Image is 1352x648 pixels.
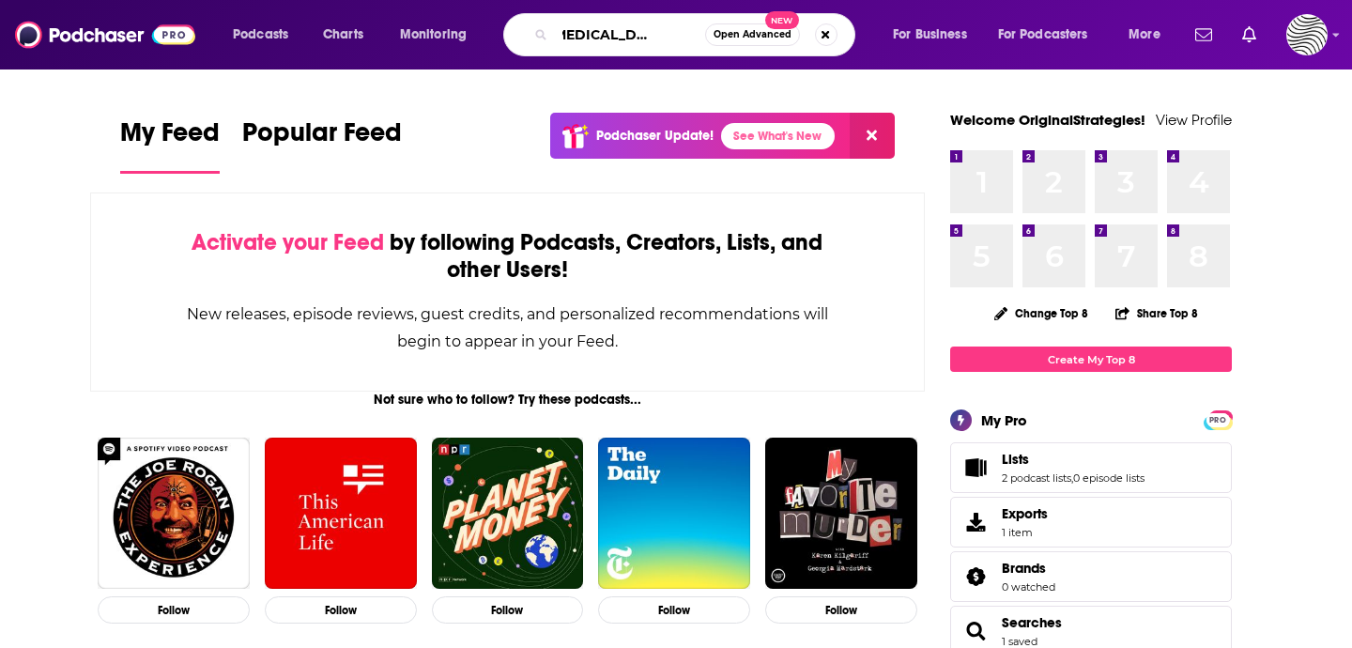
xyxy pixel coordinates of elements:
[983,301,1099,325] button: Change Top 8
[242,116,402,174] a: Popular Feed
[705,23,800,46] button: Open AdvancedNew
[311,20,375,50] a: Charts
[120,116,220,160] span: My Feed
[950,347,1232,372] a: Create My Top 8
[950,551,1232,602] span: Brands
[1286,14,1328,55] button: Show profile menu
[1286,14,1328,55] img: User Profile
[233,22,288,48] span: Podcasts
[1002,560,1046,577] span: Brands
[596,128,714,144] p: Podchaser Update!
[981,411,1027,429] div: My Pro
[432,596,584,624] button: Follow
[192,228,384,256] span: Activate your Feed
[90,392,925,408] div: Not sure who to follow? Try these podcasts...
[1156,111,1232,129] a: View Profile
[1002,560,1055,577] a: Brands
[1206,412,1229,426] a: PRO
[957,455,994,481] a: Lists
[185,229,830,284] div: by following Podcasts, Creators, Lists, and other Users!
[1002,614,1062,631] a: Searches
[1002,526,1048,539] span: 1 item
[185,301,830,355] div: New releases, episode reviews, guest credits, and personalized recommendations will begin to appe...
[765,596,917,624] button: Follow
[1002,451,1029,468] span: Lists
[950,442,1232,493] span: Lists
[998,22,1088,48] span: For Podcasters
[598,596,750,624] button: Follow
[98,438,250,590] img: The Joe Rogan Experience
[242,116,402,160] span: Popular Feed
[880,20,991,50] button: open menu
[893,22,967,48] span: For Business
[432,438,584,590] img: Planet Money
[1002,580,1055,594] a: 0 watched
[1073,471,1145,485] a: 0 episode lists
[120,116,220,174] a: My Feed
[521,13,873,56] div: Search podcasts, credits, & more...
[598,438,750,590] img: The Daily
[1129,22,1160,48] span: More
[387,20,491,50] button: open menu
[265,596,417,624] button: Follow
[1002,471,1071,485] a: 2 podcast lists
[957,509,994,535] span: Exports
[1206,413,1229,427] span: PRO
[950,111,1145,129] a: Welcome OriginalStrategies!
[323,22,363,48] span: Charts
[957,618,994,644] a: Searches
[1115,20,1184,50] button: open menu
[765,11,799,29] span: New
[986,20,1115,50] button: open menu
[265,438,417,590] img: This American Life
[721,123,835,149] a: See What's New
[765,438,917,590] img: My Favorite Murder with Karen Kilgariff and Georgia Hardstark
[1002,635,1037,648] a: 1 saved
[98,596,250,624] button: Follow
[1002,505,1048,522] span: Exports
[1071,471,1073,485] span: ,
[1286,14,1328,55] span: Logged in as OriginalStrategies
[957,563,994,590] a: Brands
[1002,451,1145,468] a: Lists
[400,22,467,48] span: Monitoring
[15,17,195,53] img: Podchaser - Follow, Share and Rate Podcasts
[1114,295,1199,332] button: Share Top 8
[1235,19,1264,51] a: Show notifications dropdown
[555,20,705,50] input: Search podcasts, credits, & more...
[220,20,313,50] button: open menu
[950,497,1232,548] a: Exports
[1188,19,1220,51] a: Show notifications dropdown
[714,30,791,39] span: Open Advanced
